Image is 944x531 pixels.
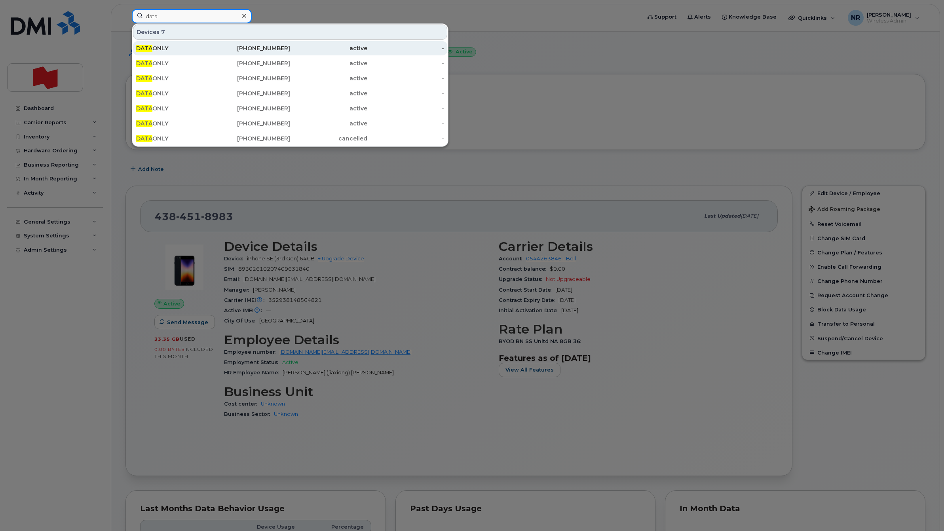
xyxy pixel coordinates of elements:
span: DATA [136,60,152,67]
span: DATA [136,90,152,97]
span: 7 [161,28,165,36]
div: - [367,44,444,52]
div: ONLY [136,119,213,127]
div: - [367,74,444,82]
div: ONLY [136,89,213,97]
div: active [290,104,367,112]
div: [PHONE_NUMBER] [213,104,291,112]
div: ONLY [136,104,213,112]
span: DATA [136,105,152,112]
a: DATAONLY[PHONE_NUMBER]active- [133,116,447,131]
div: [PHONE_NUMBER] [213,135,291,142]
span: DATA [136,45,152,52]
a: DATAONLY[PHONE_NUMBER]active- [133,101,447,116]
a: DATAONLY[PHONE_NUMBER]active- [133,71,447,85]
a: DATAONLY[PHONE_NUMBER]active- [133,86,447,101]
a: DATAONLY[PHONE_NUMBER]active- [133,56,447,70]
span: DATA [136,120,152,127]
div: active [290,44,367,52]
div: Devices [133,25,447,40]
div: ONLY [136,59,213,67]
div: cancelled [290,135,367,142]
div: ONLY [136,44,213,52]
div: active [290,74,367,82]
a: DATAONLY[PHONE_NUMBER]active- [133,41,447,55]
div: active [290,89,367,97]
span: DATA [136,135,152,142]
div: ONLY [136,74,213,82]
div: - [367,89,444,97]
div: - [367,104,444,112]
div: - [367,135,444,142]
div: - [367,119,444,127]
div: active [290,119,367,127]
div: [PHONE_NUMBER] [213,74,291,82]
div: [PHONE_NUMBER] [213,89,291,97]
div: [PHONE_NUMBER] [213,119,291,127]
a: DATAONLY[PHONE_NUMBER]cancelled- [133,131,447,146]
span: DATA [136,75,152,82]
div: active [290,59,367,67]
div: ONLY [136,135,213,142]
div: [PHONE_NUMBER] [213,44,291,52]
div: - [367,59,444,67]
div: [PHONE_NUMBER] [213,59,291,67]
